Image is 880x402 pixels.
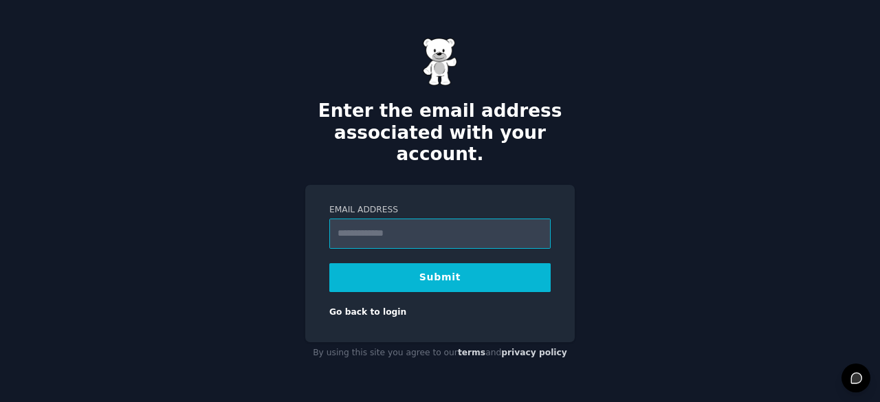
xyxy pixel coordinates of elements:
label: Email Address [329,204,551,216]
button: Submit [329,263,551,292]
a: Go back to login [329,307,406,317]
img: Gummy Bear [423,38,457,86]
a: privacy policy [501,348,567,357]
a: terms [458,348,485,357]
h2: Enter the email address associated with your account. [305,100,575,166]
div: By using this site you agree to our and [305,342,575,364]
